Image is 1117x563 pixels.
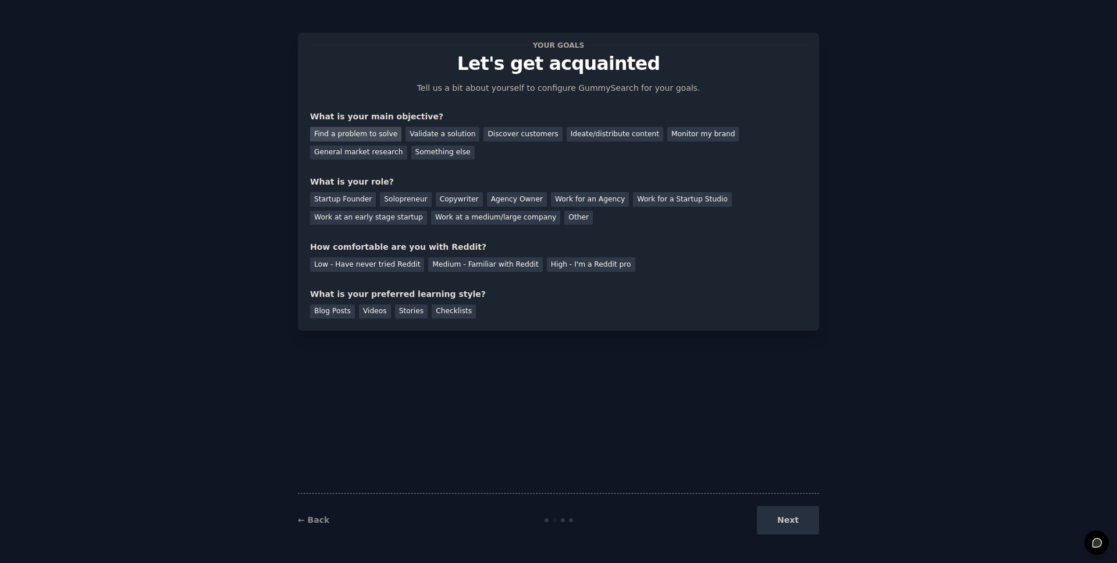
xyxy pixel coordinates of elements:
div: What is your role? [310,176,807,188]
a: ← Back [298,515,329,525]
div: Solopreneur [380,192,431,207]
div: How comfortable are you with Reddit? [310,241,807,253]
div: Validate a solution [405,127,479,141]
div: Other [564,211,593,225]
div: Startup Founder [310,192,376,207]
div: General market research [310,146,407,160]
div: Agency Owner [487,192,547,207]
div: What is your preferred learning style? [310,288,807,300]
div: Find a problem to solve [310,127,401,141]
div: Checklists [432,304,476,319]
div: Videos [359,304,391,319]
div: Work for a Startup Studio [633,192,731,207]
div: Ideate/distribute content [567,127,663,141]
div: Work at a medium/large company [431,211,560,225]
div: Something else [411,146,475,160]
div: High - I'm a Reddit pro [547,257,635,272]
p: Let's get acquainted [310,54,807,74]
div: Low - Have never tried Reddit [310,257,424,272]
div: Copywriter [436,192,483,207]
div: Stories [395,304,428,319]
p: Tell us a bit about yourself to configure GummySearch for your goals. [412,82,705,94]
span: Your goals [531,39,586,51]
div: Medium - Familiar with Reddit [428,257,542,272]
div: What is your main objective? [310,111,807,123]
div: Discover customers [483,127,562,141]
div: Blog Posts [310,304,355,319]
div: Work for an Agency [551,192,629,207]
div: Monitor my brand [667,127,739,141]
div: Work at an early stage startup [310,211,427,225]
